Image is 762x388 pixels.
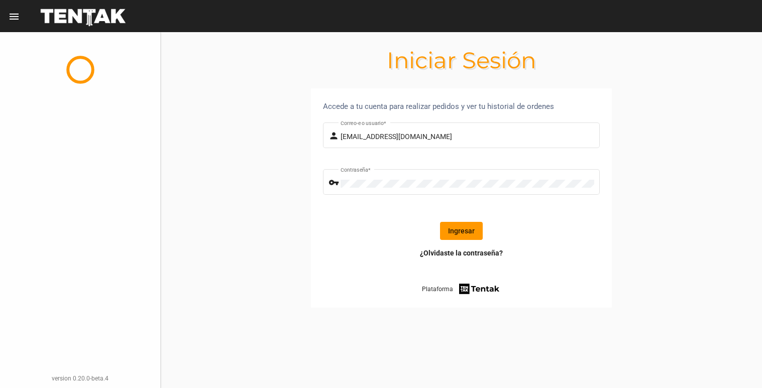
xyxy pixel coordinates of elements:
[422,282,501,296] a: Plataforma
[440,222,483,240] button: Ingresar
[329,130,341,142] mat-icon: person
[422,284,453,294] span: Plataforma
[323,100,600,112] div: Accede a tu cuenta para realizar pedidos y ver tu historial de ordenes
[420,248,503,258] a: ¿Olvidaste la contraseña?
[8,373,152,383] div: version 0.20.0-beta.4
[329,177,341,189] mat-icon: vpn_key
[720,348,752,378] iframe: chat widget
[458,282,501,296] img: tentak-firm.png
[8,11,20,23] mat-icon: menu
[161,52,762,68] h1: Iniciar Sesión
